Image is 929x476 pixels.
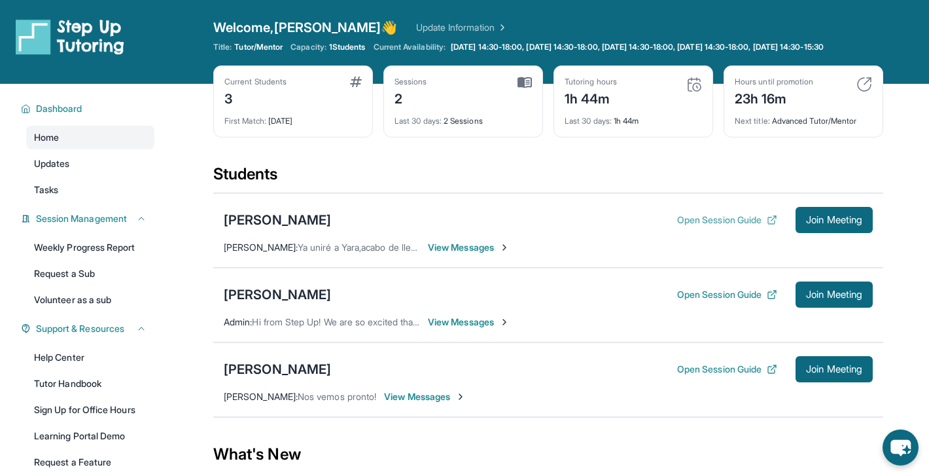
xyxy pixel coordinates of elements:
div: Students [213,164,883,192]
a: Request a Sub [26,262,154,285]
div: Current Students [224,77,287,87]
button: Join Meeting [796,207,873,233]
div: [PERSON_NAME] [224,285,331,304]
div: 23h 16m [735,87,813,108]
span: Title: [213,42,232,52]
span: Updates [34,157,70,170]
span: Ya uniré a Yara,acabo de llegar del kinder [298,242,468,253]
div: 3 [224,87,287,108]
button: Support & Resources [31,322,147,335]
span: Last 30 days : [394,116,442,126]
a: Updates [26,152,154,175]
a: Sign Up for Office Hours [26,398,154,422]
div: [PERSON_NAME] [224,211,331,229]
button: Join Meeting [796,356,873,382]
span: Welcome, [PERSON_NAME] 👋 [213,18,398,37]
span: Session Management [36,212,127,225]
span: View Messages [428,316,510,329]
button: Join Meeting [796,282,873,308]
span: [PERSON_NAME] : [224,242,298,253]
div: 1h 44m [565,108,702,126]
span: Home [34,131,59,144]
span: 1 Students [329,42,366,52]
button: Dashboard [31,102,147,115]
img: card [856,77,872,92]
div: 2 Sessions [394,108,532,126]
span: Join Meeting [806,216,862,224]
a: [DATE] 14:30-18:00, [DATE] 14:30-18:00, [DATE] 14:30-18:00, [DATE] 14:30-18:00, [DATE] 14:30-15:30 [448,42,826,52]
span: Nos vemos pronto! [298,391,376,402]
div: Sessions [394,77,427,87]
button: chat-button [883,430,919,466]
a: Home [26,126,154,149]
span: View Messages [384,390,466,403]
a: Tasks [26,178,154,202]
button: Session Management [31,212,147,225]
a: Help Center [26,346,154,369]
button: Open Session Guide [677,213,777,227]
div: 1h 44m [565,87,617,108]
img: card [517,77,532,88]
img: Chevron-Right [455,392,466,402]
img: Chevron-Right [499,317,510,327]
img: card [686,77,702,92]
a: Volunteer as a sub [26,288,154,312]
a: Weekly Progress Report [26,236,154,259]
span: Current Availability: [374,42,446,52]
div: [PERSON_NAME] [224,360,331,378]
span: Join Meeting [806,365,862,373]
span: Last 30 days : [565,116,612,126]
button: Open Session Guide [677,288,777,301]
img: card [350,77,362,87]
span: Tutor/Mentor [234,42,283,52]
div: 2 [394,87,427,108]
img: Chevron-Right [499,242,510,253]
span: Next title : [735,116,770,126]
div: Advanced Tutor/Mentor [735,108,872,126]
span: Support & Resources [36,322,124,335]
span: [PERSON_NAME] : [224,391,298,402]
span: Tasks [34,183,58,196]
button: Open Session Guide [677,363,777,376]
a: Learning Portal Demo [26,424,154,448]
a: Request a Feature [26,450,154,474]
span: Admin : [224,316,252,327]
div: Tutoring hours [565,77,617,87]
div: Hours until promotion [735,77,813,87]
img: Chevron Right [495,21,508,34]
span: First Match : [224,116,266,126]
a: Tutor Handbook [26,372,154,395]
span: Dashboard [36,102,82,115]
div: [DATE] [224,108,362,126]
span: Capacity: [290,42,326,52]
span: [DATE] 14:30-18:00, [DATE] 14:30-18:00, [DATE] 14:30-18:00, [DATE] 14:30-18:00, [DATE] 14:30-15:30 [451,42,824,52]
img: logo [16,18,124,55]
span: Join Meeting [806,291,862,299]
a: Update Information [416,21,508,34]
span: View Messages [428,241,510,254]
